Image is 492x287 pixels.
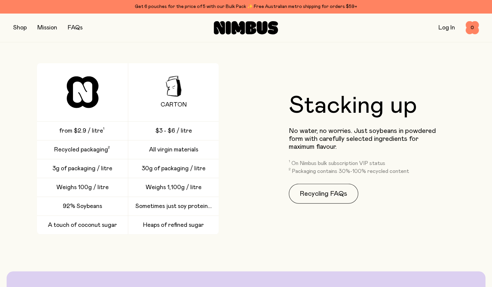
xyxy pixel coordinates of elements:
a: Mission [37,25,57,31]
span: $3 - $6 / litre [155,127,192,135]
span: Weighs 1,100g / litre [146,184,202,191]
span: Heaps of refined sugar [143,221,204,229]
div: Get 6 pouches for the price of 5 with our Bulk Pack ✨ Free Australian metro shipping for orders $59+ [13,3,479,11]
p: Packaging contains 30%-100% recycled content [292,168,409,175]
p: On Nimbus bulk subscription VIP status [291,160,385,167]
a: FAQs [68,25,83,31]
span: All virgin materials [149,146,198,154]
span: 3g of packaging / litre [53,165,112,173]
span: Carton [161,101,187,109]
span: Weighs 100g / litre [57,184,109,191]
p: No water, no worries. Just soybeans in powdered form with carefully selected ingredients for maxi... [289,127,439,151]
span: from $2.9 / litre [59,127,103,135]
span: 30g of packaging / litre [142,165,206,173]
span: 92% Soybeans [63,202,102,210]
a: Log In [438,25,455,31]
a: Recycling FAQs [289,184,358,204]
h2: Stacking up [289,94,417,118]
span: Recycled packaging [54,146,108,154]
span: A touch of coconut sugar [48,221,117,229]
span: Sometimes just soy protein... [135,202,212,210]
button: 0 [466,21,479,34]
